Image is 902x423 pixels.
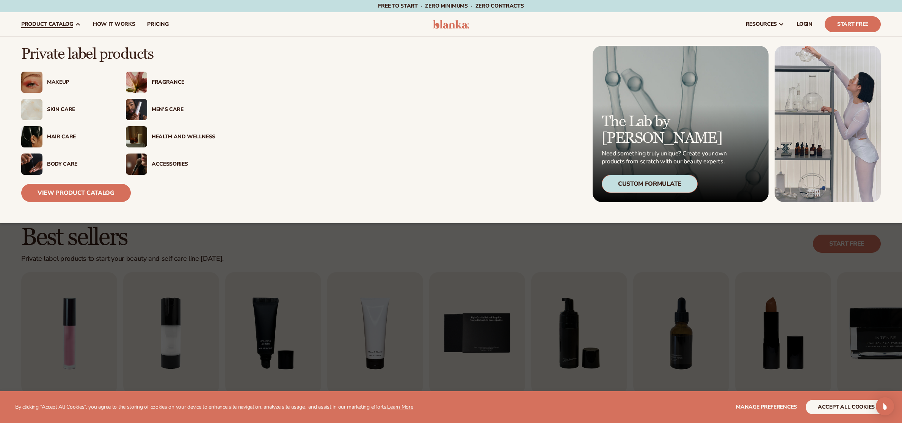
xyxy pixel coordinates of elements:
div: Hair Care [47,134,111,140]
a: Pink blooming flower. Fragrance [126,72,215,93]
img: Pink blooming flower. [126,72,147,93]
div: Men’s Care [152,107,215,113]
div: Open Intercom Messenger [876,397,894,415]
img: Female hair pulled back with clips. [21,126,42,147]
span: pricing [147,21,168,27]
img: Female with glitter eye makeup. [21,72,42,93]
span: product catalog [21,21,73,27]
div: Fragrance [152,79,215,86]
a: Candles and incense on table. Health And Wellness [126,126,215,147]
div: Health And Wellness [152,134,215,140]
p: Private label products [21,46,215,63]
img: Female with makeup brush. [126,154,147,175]
p: By clicking "Accept All Cookies", you agree to the storing of cookies on your device to enhance s... [15,404,413,410]
div: Custom Formulate [602,175,698,193]
a: View Product Catalog [21,184,131,202]
span: Free to start · ZERO minimums · ZERO contracts [378,2,524,9]
p: The Lab by [PERSON_NAME] [602,113,729,147]
img: logo [433,20,469,29]
img: Candles and incense on table. [126,126,147,147]
span: Manage preferences [736,403,797,410]
a: Female with glitter eye makeup. Makeup [21,72,111,93]
a: Start Free [825,16,881,32]
a: pricing [141,12,174,36]
img: Female in lab with equipment. [775,46,881,202]
span: How It Works [93,21,135,27]
a: LOGIN [791,12,819,36]
img: Cream moisturizer swatch. [21,99,42,120]
a: Female with makeup brush. Accessories [126,154,215,175]
span: LOGIN [797,21,813,27]
a: resources [740,12,791,36]
span: resources [746,21,777,27]
a: product catalog [15,12,87,36]
a: Microscopic product formula. The Lab by [PERSON_NAME] Need something truly unique? Create your ow... [593,46,769,202]
div: Makeup [47,79,111,86]
button: Manage preferences [736,400,797,414]
a: Cream moisturizer swatch. Skin Care [21,99,111,120]
div: Skin Care [47,107,111,113]
img: Male hand applying moisturizer. [21,154,42,175]
img: Male holding moisturizer bottle. [126,99,147,120]
a: Learn More [387,403,413,410]
button: accept all cookies [806,400,887,414]
a: Female hair pulled back with clips. Hair Care [21,126,111,147]
div: Body Care [47,161,111,168]
a: Male hand applying moisturizer. Body Care [21,154,111,175]
div: Accessories [152,161,215,168]
p: Need something truly unique? Create your own products from scratch with our beauty experts. [602,150,729,166]
a: Male holding moisturizer bottle. Men’s Care [126,99,215,120]
a: How It Works [87,12,141,36]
